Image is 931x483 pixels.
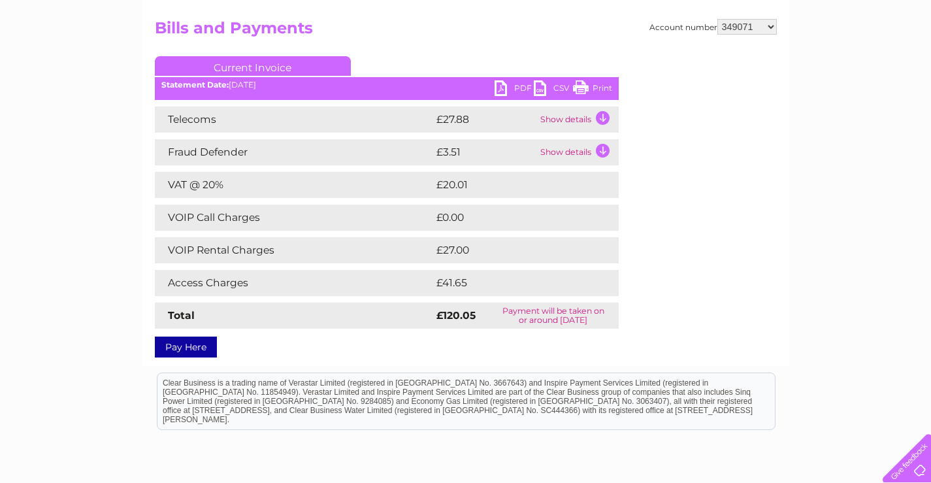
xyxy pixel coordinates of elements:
a: Blog [817,56,836,65]
div: [DATE] [155,80,619,90]
img: logo.png [33,34,99,74]
td: £0.00 [433,205,589,231]
td: £27.00 [433,237,592,263]
a: Pay Here [155,337,217,358]
b: Statement Date: [161,80,229,90]
td: £3.51 [433,139,537,165]
a: Water [701,56,726,65]
strong: £120.05 [436,309,476,322]
h2: Bills and Payments [155,19,777,44]
td: Show details [537,107,619,133]
td: Access Charges [155,270,433,296]
div: Account number [649,19,777,35]
div: Clear Business is a trading name of Verastar Limited (registered in [GEOGRAPHIC_DATA] No. 3667643... [157,7,775,63]
td: £41.65 [433,270,591,296]
a: Current Invoice [155,56,351,76]
a: Log out [889,56,919,65]
td: Fraud Defender [155,139,433,165]
a: 0333 014 3131 [685,7,775,23]
td: VAT @ 20% [155,172,433,198]
td: VOIP Rental Charges [155,237,433,263]
a: Energy [734,56,762,65]
strong: Total [168,309,195,322]
a: Print [573,80,612,99]
td: Telecoms [155,107,433,133]
td: Show details [537,139,619,165]
td: Payment will be taken on or around [DATE] [488,303,619,329]
td: VOIP Call Charges [155,205,433,231]
a: Contact [844,56,876,65]
a: Telecoms [770,56,809,65]
a: PDF [495,80,534,99]
a: CSV [534,80,573,99]
td: £27.88 [433,107,537,133]
td: £20.01 [433,172,591,198]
